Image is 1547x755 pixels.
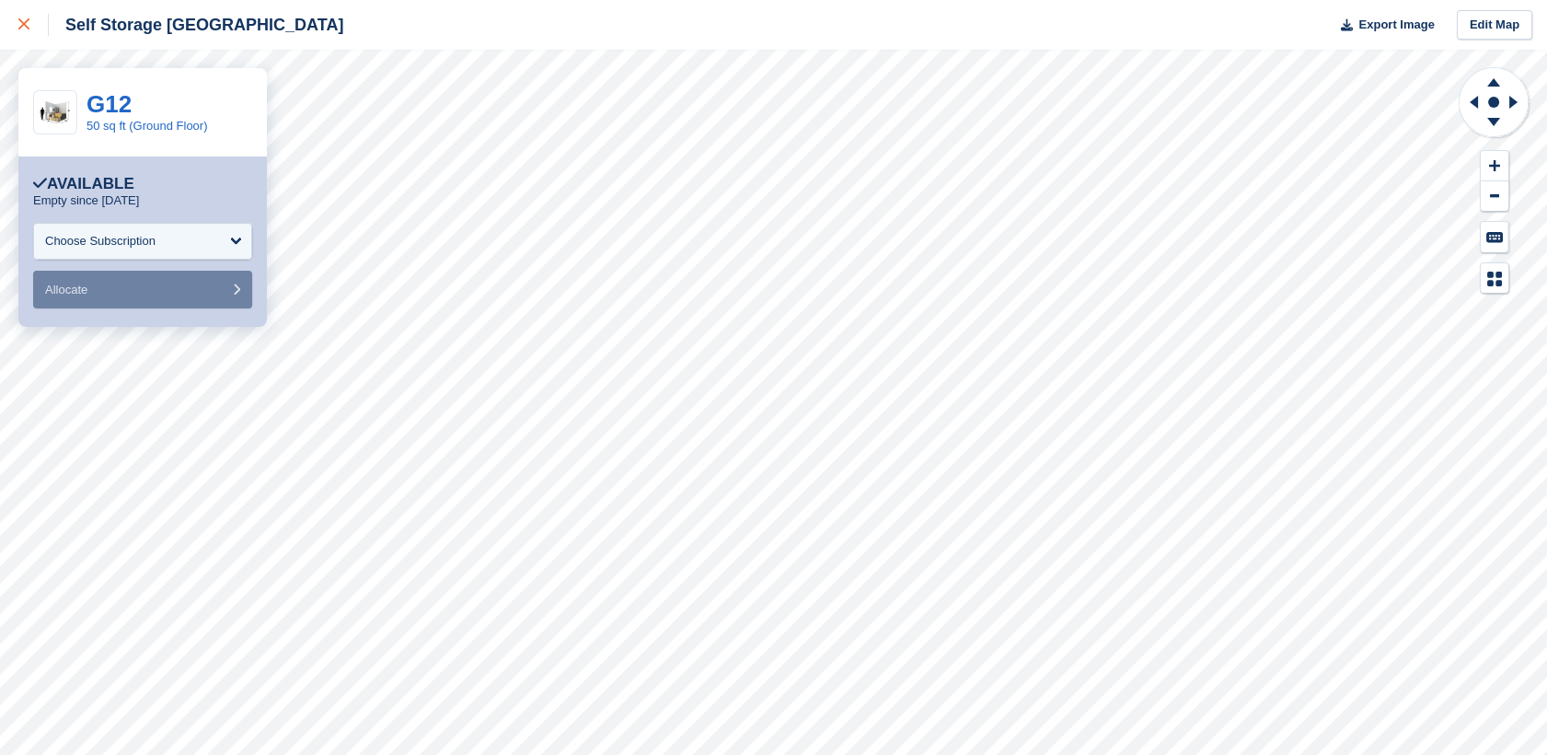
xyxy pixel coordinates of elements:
div: Self Storage [GEOGRAPHIC_DATA] [49,14,343,36]
span: Export Image [1358,16,1434,34]
a: G12 [87,90,132,118]
span: Allocate [45,283,87,296]
button: Map Legend [1481,263,1508,294]
div: Choose Subscription [45,232,156,250]
button: Keyboard Shortcuts [1481,222,1508,252]
button: Export Image [1330,10,1435,41]
p: Empty since [DATE] [33,193,139,208]
a: 50 sq ft (Ground Floor) [87,119,208,133]
button: Zoom In [1481,151,1508,181]
button: Zoom Out [1481,181,1508,212]
div: Available [33,175,134,193]
a: Edit Map [1457,10,1532,41]
img: 50.jpg [34,97,76,129]
button: Allocate [33,271,252,308]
